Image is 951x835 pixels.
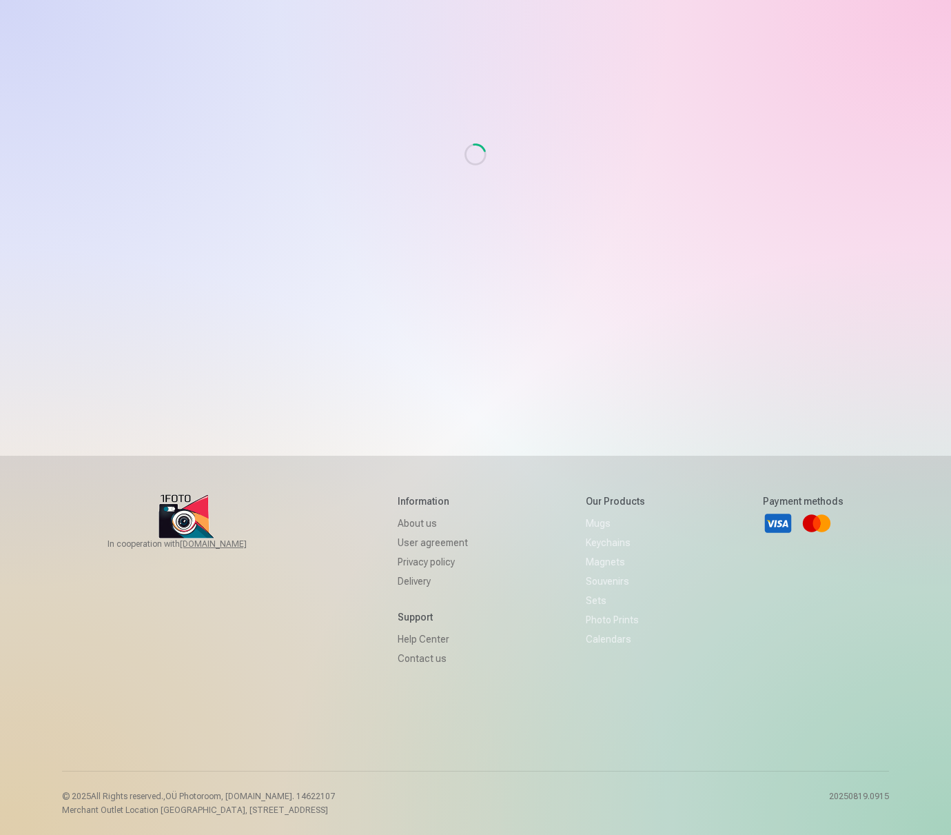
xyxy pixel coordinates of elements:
[180,539,280,550] a: [DOMAIN_NAME]
[398,514,468,533] a: About us
[586,610,645,630] a: Photo prints
[62,791,335,802] p: © 2025 All Rights reserved. ,
[586,494,645,508] h5: Our products
[801,508,832,539] a: Mastercard
[398,630,468,649] a: Help Center
[586,572,645,591] a: Souvenirs
[763,494,843,508] h5: Payment methods
[586,591,645,610] a: Sets
[398,572,468,591] a: Delivery
[62,805,335,816] p: Merchant Outlet Location [GEOGRAPHIC_DATA], [STREET_ADDRESS]
[165,792,335,801] span: OÜ Photoroom, [DOMAIN_NAME]. 14622107
[108,539,280,550] span: In cooperation with
[829,791,889,816] p: 20250819.0915
[398,649,468,668] a: Contact us
[398,494,468,508] h5: Information
[398,533,468,552] a: User agreement
[586,630,645,649] a: Calendars
[586,533,645,552] a: Keychains
[586,552,645,572] a: Magnets
[398,552,468,572] a: Privacy policy
[398,610,468,624] h5: Support
[763,508,793,539] a: Visa
[586,514,645,533] a: Mugs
